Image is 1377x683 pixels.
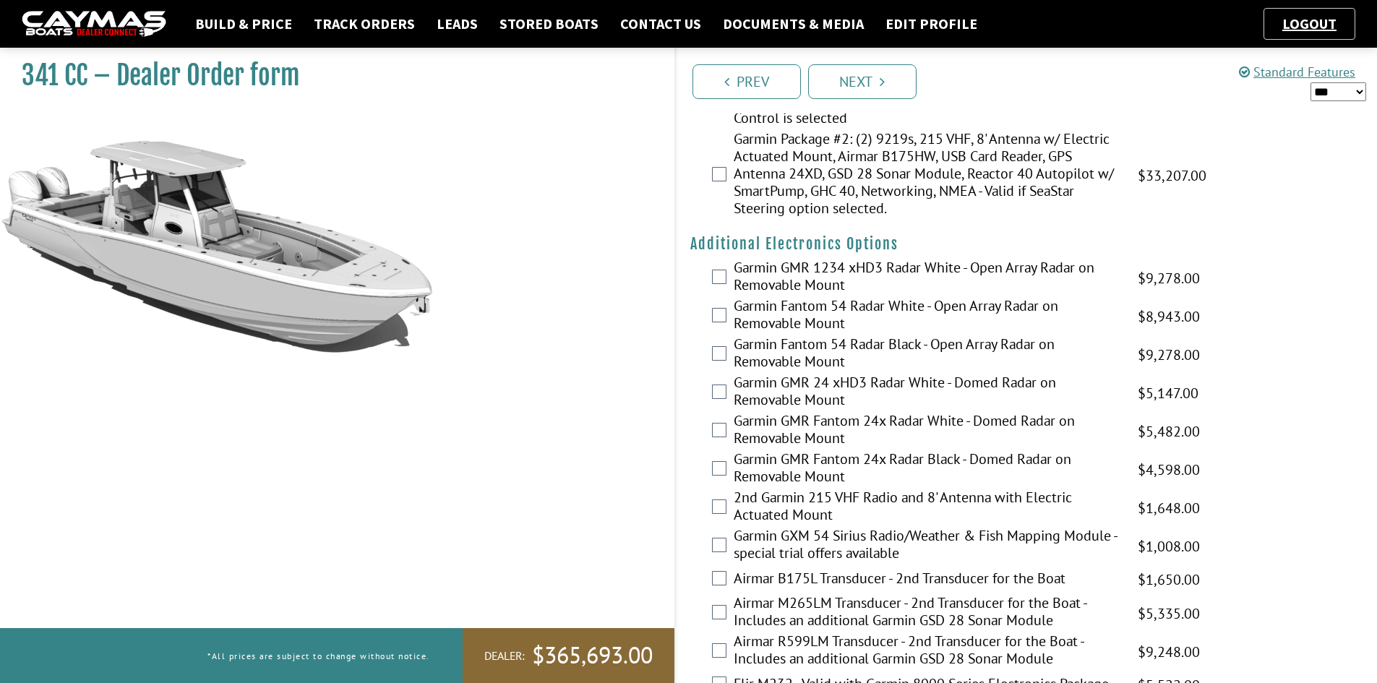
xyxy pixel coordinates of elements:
[734,412,1120,450] label: Garmin GMR Fantom 24x Radar White - Domed Radar on Removable Mount
[463,628,674,683] a: Dealer:$365,693.00
[716,14,871,33] a: Documents & Media
[306,14,422,33] a: Track Orders
[734,489,1120,527] label: 2nd Garmin 215 VHF Radio and 8' Antenna with Electric Actuated Mount
[1138,267,1200,289] span: $9,278.00
[1138,459,1200,481] span: $4,598.00
[734,450,1120,489] label: Garmin GMR Fantom 24x Radar Black - Domed Radar on Removable Mount
[734,374,1120,412] label: Garmin GMR 24 xHD3 Radar White - Domed Radar on Removable Mount
[1138,165,1206,186] span: $33,207.00
[1138,536,1200,557] span: $1,008.00
[734,130,1120,220] label: Garmin Package #2: (2) 9219s, 215 VHF, 8' Antenna w/ Electric Actuated Mount, Airmar B175HW, USB ...
[734,335,1120,374] label: Garmin Fantom 54 Radar Black - Open Array Radar on Removable Mount
[532,640,653,671] span: $365,693.00
[734,527,1120,565] label: Garmin GXM 54 Sirius Radio/Weather & Fish Mapping Module - special trial offers available
[878,14,985,33] a: Edit Profile
[1138,344,1200,366] span: $9,278.00
[1138,569,1200,590] span: $1,650.00
[188,14,299,33] a: Build & Price
[734,632,1120,671] label: Airmar R599LM Transducer - 2nd Transducer for the Boat - Includes an additional Garmin GSD 28 Son...
[1138,421,1200,442] span: $5,482.00
[690,235,1363,253] h4: Additional Electronics Options
[734,594,1120,632] label: Airmar M265LM Transducer - 2nd Transducer for the Boat - Includes an additional Garmin GSD 28 Son...
[613,14,708,33] a: Contact Us
[1138,306,1200,327] span: $8,943.00
[22,11,166,38] img: caymas-dealer-connect-2ed40d3bc7270c1d8d7ffb4b79bf05adc795679939227970def78ec6f6c03838.gif
[1138,382,1198,404] span: $5,147.00
[22,59,638,92] h1: 341 CC – Dealer Order form
[484,648,525,663] span: Dealer:
[1138,641,1200,663] span: $9,248.00
[492,14,606,33] a: Stored Boats
[1138,603,1200,624] span: $5,335.00
[808,64,917,99] a: Next
[429,14,485,33] a: Leads
[734,570,1120,590] label: Airmar B175L Transducer - 2nd Transducer for the Boat
[1138,497,1200,519] span: $1,648.00
[1275,14,1344,33] a: Logout
[734,297,1120,335] label: Garmin Fantom 54 Radar White - Open Array Radar on Removable Mount
[1239,64,1355,80] a: Standard Features
[734,259,1120,297] label: Garmin GMR 1234 xHD3 Radar White - Open Array Radar on Removable Mount
[692,64,801,99] a: Prev
[207,644,430,668] p: *All prices are subject to change without notice.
